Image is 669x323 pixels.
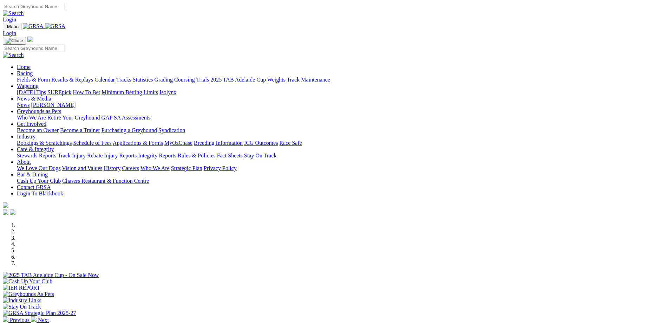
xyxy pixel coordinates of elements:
button: Toggle navigation [3,23,21,30]
a: Bar & Dining [17,172,48,177]
a: Injury Reports [104,153,137,159]
img: Greyhounds As Pets [3,291,54,297]
a: Racing [17,70,33,76]
a: Who We Are [17,115,46,121]
img: twitter.svg [10,209,15,215]
img: logo-grsa-white.png [3,202,8,208]
a: Become an Owner [17,127,59,133]
input: Search [3,3,65,10]
img: IER REPORT [3,285,40,291]
a: News [17,102,29,108]
a: Tracks [116,77,131,83]
img: 2025 TAB Adelaide Cup - On Sale Now [3,272,99,278]
a: Become a Trainer [60,127,100,133]
a: Contact GRSA [17,184,51,190]
a: Previous [3,317,31,323]
div: News & Media [17,102,666,108]
a: Home [17,64,31,70]
a: Privacy Policy [204,165,237,171]
a: We Love Our Dogs [17,165,60,171]
img: facebook.svg [3,209,8,215]
span: Next [38,317,49,323]
div: Get Involved [17,127,666,134]
a: ICG Outcomes [244,140,278,146]
a: Fact Sheets [217,153,243,159]
a: Login [3,30,16,36]
a: Who We Are [140,165,170,171]
a: Industry [17,134,35,140]
a: Schedule of Fees [73,140,111,146]
a: Bookings & Scratchings [17,140,72,146]
div: About [17,165,666,172]
img: chevron-left-pager-white.svg [3,316,8,322]
a: Weights [267,77,286,83]
a: Race Safe [279,140,302,146]
div: Industry [17,140,666,146]
a: Trials [196,77,209,83]
a: Integrity Reports [138,153,176,159]
a: Syndication [158,127,185,133]
span: Menu [7,24,19,29]
div: Racing [17,77,666,83]
a: Wagering [17,83,39,89]
a: Stewards Reports [17,153,56,159]
a: Coursing [174,77,195,83]
img: Search [3,52,24,58]
span: Previous [10,317,29,323]
a: Fields & Form [17,77,50,83]
a: Statistics [133,77,153,83]
a: Rules & Policies [178,153,216,159]
a: [DATE] Tips [17,89,46,95]
a: Applications & Forms [113,140,163,146]
a: Minimum Betting Limits [101,89,158,95]
a: Get Involved [17,121,46,127]
a: 2025 TAB Adelaide Cup [210,77,266,83]
a: Login [3,17,16,22]
img: Industry Links [3,297,41,304]
img: logo-grsa-white.png [27,37,33,42]
img: chevron-right-pager-white.svg [31,316,37,322]
a: Greyhounds as Pets [17,108,61,114]
a: About [17,159,31,165]
a: Strategic Plan [171,165,202,171]
a: Track Maintenance [287,77,330,83]
a: Grading [155,77,173,83]
a: How To Bet [73,89,100,95]
a: Careers [122,165,139,171]
div: Care & Integrity [17,153,666,159]
img: Close [6,38,23,44]
a: History [104,165,120,171]
a: Chasers Restaurant & Function Centre [62,178,149,184]
a: Results & Replays [51,77,93,83]
div: Wagering [17,89,666,96]
button: Toggle navigation [3,37,26,45]
a: Care & Integrity [17,146,54,152]
a: Retire Your Greyhound [47,115,100,121]
img: GRSA [23,23,44,30]
div: Bar & Dining [17,178,666,184]
a: Login To Blackbook [17,190,63,196]
a: Isolynx [159,89,176,95]
a: Cash Up Your Club [17,178,61,184]
img: Cash Up Your Club [3,278,52,285]
a: Calendar [94,77,115,83]
a: Vision and Values [62,165,102,171]
a: Breeding Information [194,140,243,146]
input: Search [3,45,65,52]
a: [PERSON_NAME] [31,102,76,108]
a: SUREpick [47,89,71,95]
a: GAP SA Assessments [101,115,151,121]
a: News & Media [17,96,51,102]
img: Search [3,10,24,17]
a: Next [31,317,49,323]
img: GRSA [45,23,66,30]
img: GRSA Strategic Plan 2025-27 [3,310,76,316]
div: Greyhounds as Pets [17,115,666,121]
a: Track Injury Rebate [58,153,103,159]
a: Stay On Track [244,153,276,159]
a: MyOzChase [164,140,192,146]
a: Purchasing a Greyhound [101,127,157,133]
img: Stay On Track [3,304,41,310]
